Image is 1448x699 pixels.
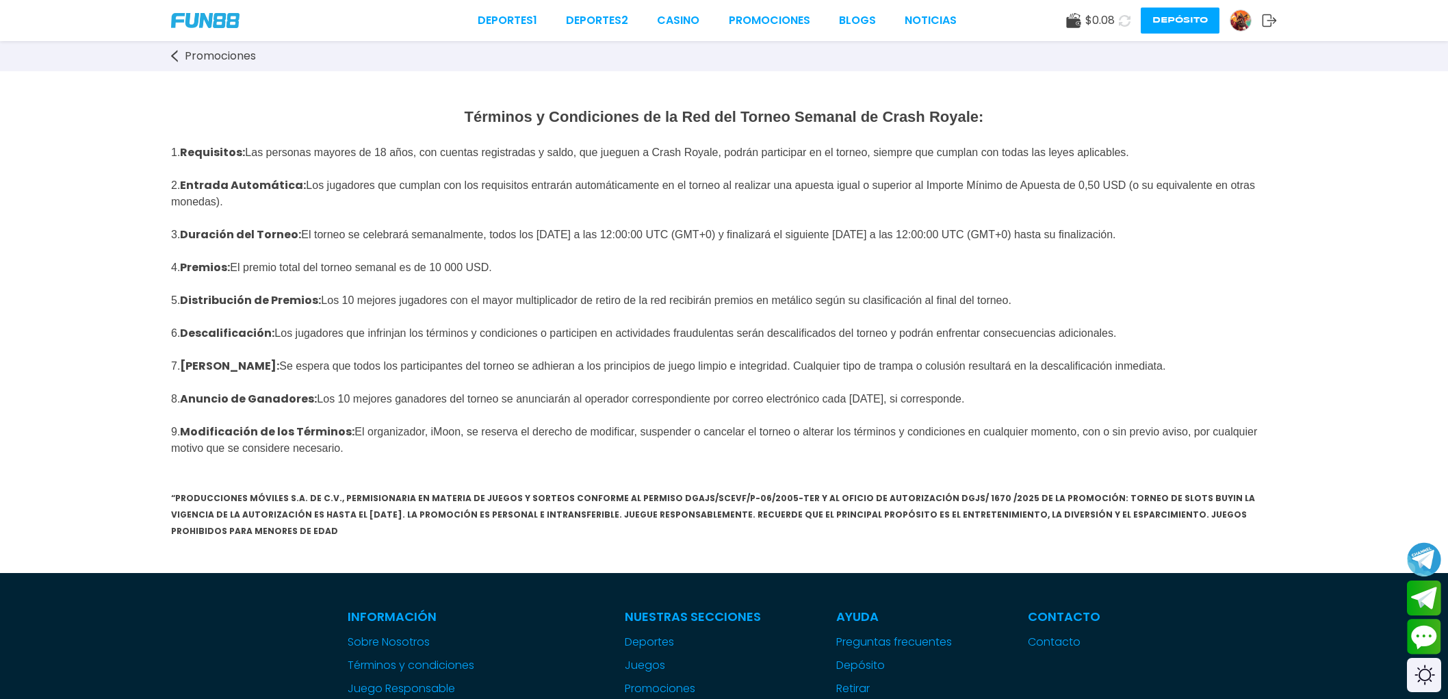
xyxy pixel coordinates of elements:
a: Términos y condiciones [348,657,550,674]
span: 1. Las personas mayores de 18 años, con cuentas registradas y saldo, que jueguen a Crash Royale, ... [171,147,1129,158]
strong: Modificación de los Términos: [180,424,354,440]
strong: Requisitos: [180,144,245,160]
a: NOTICIAS [905,12,957,29]
span: Términos y Condiciones de la Red del Torneo Semanal de Crash Royale: [465,108,984,125]
a: Deportes2 [566,12,628,29]
a: Deportes [625,634,761,650]
strong: Descalificación: [180,325,274,341]
button: Juegos [625,657,665,674]
strong: Premios: [180,259,230,275]
div: Switch theme [1407,658,1441,692]
strong: [PERSON_NAME]: [180,358,279,374]
button: Depósito [1141,8,1219,34]
a: Contacto [1028,634,1100,650]
a: Promociones [729,12,810,29]
a: Promociones [625,681,761,697]
span: 5. Los 10 mejores jugadores con el mayor multiplicador de retiro de la red recibirán premios en m... [171,294,1011,306]
span: Promociones [185,48,256,64]
img: Company Logo [171,13,240,28]
strong: Entrada Automática: [180,177,306,193]
span: 4. El premio total del torneo semanal es de 10 000 USD. [171,262,492,273]
span: 3. El torneo se celebrará semanalmente, todos los [DATE] a las 12:00:00 UTC (GMT+0) y finalizará ... [171,229,1116,240]
a: CASINO [657,12,699,29]
span: 7. Se espera que todos los participantes del torneo se adhieran a los principios de juego limpio ... [171,360,1165,372]
span: 8. Los 10 mejores ganadores del torneo se anunciarán al operador correspondiente por correo elect... [171,393,964,405]
button: Contact customer service [1407,619,1441,654]
p: Información [348,607,550,626]
img: Avatar [1230,10,1251,31]
a: Juego Responsable [348,681,550,697]
strong: Distribución de Premios: [180,292,321,308]
strong: Anuncio de Ganadores: [180,391,317,407]
p: Contacto [1028,607,1100,626]
a: Sobre Nosotros [348,634,550,650]
a: Retirar [836,681,953,697]
a: Avatar [1230,10,1262,31]
a: BLOGS [839,12,876,29]
a: Preguntas frecuentes [836,634,953,650]
span: 9. El organizador, iMoon, se reserva el derecho de modificar, suspender o cancelar el torneo o al... [171,426,1257,454]
strong: Duración del Torneo: [180,227,301,242]
button: Join telegram channel [1407,542,1441,577]
span: 6. Los jugadores que infrinjan los términos y condiciones o participen en actividades fraudulenta... [171,327,1116,339]
a: Depósito [836,657,953,674]
button: Join telegram [1407,581,1441,616]
p: Nuestras Secciones [625,607,761,626]
span: $ 0.08 [1085,12,1115,29]
p: Ayuda [836,607,953,626]
span: 2. Los jugadores que cumplan con los requisitos entrarán automáticamente en el torneo al realizar... [171,179,1255,207]
span: “PRODUCCIONES MÓVILES S.A. DE C.V., PERMISIONARIA EN MATERIA DE JUEGOS Y SORTEOS CONFORME AL PERM... [171,492,1255,537]
a: Promociones [171,48,270,64]
a: Deportes1 [478,12,537,29]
